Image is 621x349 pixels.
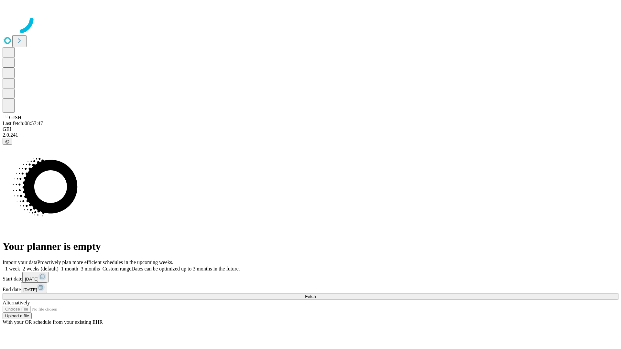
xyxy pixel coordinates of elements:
[9,115,21,120] span: GJSH
[103,266,131,271] span: Custom range
[131,266,240,271] span: Dates can be optimized up to 3 months in the future.
[61,266,78,271] span: 1 month
[38,259,173,265] span: Proactively plan more efficient schedules in the upcoming weeks.
[3,282,618,293] div: End date
[3,312,32,319] button: Upload a file
[3,293,618,300] button: Fetch
[22,272,49,282] button: [DATE]
[23,266,59,271] span: 2 weeks (default)
[3,272,618,282] div: Start date
[3,319,103,325] span: With your OR schedule from your existing EHR
[23,287,37,292] span: [DATE]
[81,266,100,271] span: 3 months
[3,240,618,252] h1: Your planner is empty
[3,300,30,305] span: Alternatively
[305,294,316,299] span: Fetch
[5,139,10,144] span: @
[3,132,618,138] div: 2.0.241
[21,282,47,293] button: [DATE]
[3,259,38,265] span: Import your data
[3,138,12,145] button: @
[5,266,20,271] span: 1 week
[3,121,43,126] span: Last fetch: 08:57:47
[25,277,38,281] span: [DATE]
[3,126,618,132] div: GEI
